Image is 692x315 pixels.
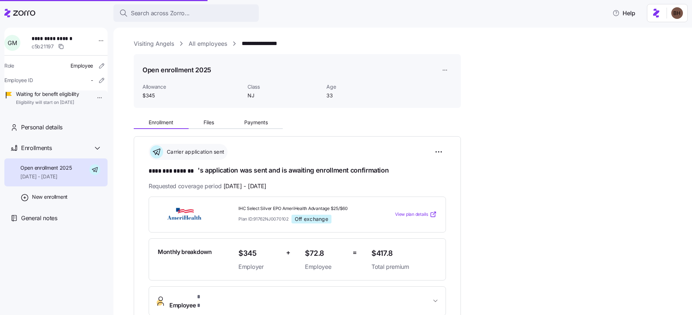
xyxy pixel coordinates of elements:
span: + [286,247,290,258]
span: 33 [326,92,399,99]
span: - [91,77,93,84]
span: IHC Select Silver EPO AmeriHealth Advantage $25/$60 [238,206,366,212]
a: View plan details [395,211,437,218]
span: Employee [169,292,203,310]
span: [DATE] - [DATE] [224,182,266,191]
span: Carrier application sent [165,148,224,156]
span: Waiting for benefit eligibility [16,90,79,98]
span: Files [204,120,214,125]
span: $345 [238,247,280,259]
span: Plan ID: 91762NJ0070102 [238,216,289,222]
span: Total premium [371,262,437,271]
span: Off exchange [295,216,328,222]
span: $417.8 [371,247,437,259]
span: $345 [142,92,242,99]
span: Eligibility will start on [DATE] [16,100,79,106]
span: Employer [238,262,280,271]
span: [DATE] - [DATE] [20,173,72,180]
span: Enrollment [149,120,173,125]
span: General notes [21,214,57,223]
span: View plan details [395,211,428,218]
img: AmeriHealth [158,206,210,223]
span: Monthly breakdown [158,247,212,257]
button: Search across Zorro... [113,4,259,22]
span: NJ [248,92,321,99]
a: All employees [189,39,227,48]
span: Class [248,83,321,90]
span: Enrollments [21,144,52,153]
span: Payments [244,120,268,125]
span: Employee ID [4,77,33,84]
span: New enrollment [32,193,68,201]
span: $72.8 [305,247,347,259]
span: Search across Zorro... [131,9,190,18]
span: Allowance [142,83,242,90]
span: Role [4,62,14,69]
span: Personal details [21,123,63,132]
span: c5b21197 [32,43,54,50]
span: Open enrollment 2025 [20,164,72,171]
span: Employee [305,262,347,271]
img: c3c218ad70e66eeb89914ccc98a2927c [671,7,683,19]
a: Visiting Angels [134,39,174,48]
button: Help [607,6,641,20]
span: = [353,247,357,258]
span: Age [326,83,399,90]
span: Requested coverage period [149,182,266,191]
h1: 's application was sent and is awaiting enrollment confirmation [149,166,446,176]
h1: Open enrollment 2025 [142,65,211,74]
span: Employee [71,62,93,69]
span: G M [8,40,17,46]
span: Help [612,9,635,17]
